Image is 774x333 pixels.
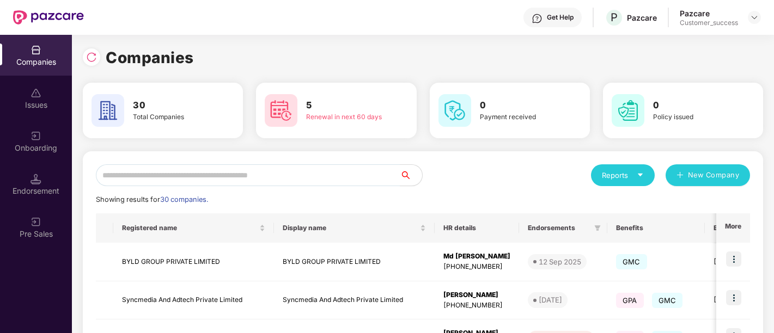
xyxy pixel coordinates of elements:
[653,112,733,122] div: Policy issued
[133,98,212,113] h3: 30
[607,213,705,243] th: Benefits
[532,13,543,24] img: svg+xml;base64,PHN2ZyBpZD0iSGVscC0zMngzMiIgeG1sbnM9Imh0dHA6Ly93d3cudzMub3JnLzIwMDAvc3ZnIiB3aWR0aD...
[31,217,41,227] img: svg+xml;base64,PHN2ZyB3aWR0aD0iMjAiIGhlaWdodD0iMjAiIHZpZXdCb3g9IjAgMCAyMCAyMCIgZmlsbD0ibm9uZSIgeG...
[306,98,386,113] h3: 5
[726,251,741,267] img: icon
[443,251,510,262] div: Md [PERSON_NAME]
[602,170,644,181] div: Reports
[653,98,733,113] h3: 0
[283,224,418,232] span: Display name
[480,112,559,122] div: Payment received
[113,281,274,320] td: Syncmedia And Adtech Private Limited
[680,8,738,18] div: Pazcare
[594,225,601,231] span: filter
[611,11,618,24] span: P
[31,88,41,98] img: svg+xml;base64,PHN2ZyBpZD0iSXNzdWVzX2Rpc2FibGVkIiB4bWxucz0iaHR0cDovL3d3dy53My5vcmcvMjAwMC9zdmciIH...
[627,13,657,23] div: Pazcare
[716,213,750,243] th: More
[106,46,194,70] h1: Companies
[113,243,274,281] td: BYLD GROUP PRIVATE LIMITED
[547,13,574,22] div: Get Help
[592,221,603,235] span: filter
[438,94,471,127] img: svg+xml;base64,PHN2ZyB4bWxucz0iaHR0cDovL3d3dy53My5vcmcvMjAwMC9zdmciIHdpZHRoPSI2MCIgaGVpZ2h0PSI2MC...
[96,195,208,203] span: Showing results for
[122,224,257,232] span: Registered name
[677,171,684,180] span: plus
[539,256,581,267] div: 12 Sep 2025
[616,293,644,308] span: GPA
[160,195,208,203] span: 30 companies.
[274,281,435,320] td: Syncmedia And Adtech Private Limited
[612,94,644,127] img: svg+xml;base64,PHN2ZyB4bWxucz0iaHR0cDovL3d3dy53My5vcmcvMjAwMC9zdmciIHdpZHRoPSI2MCIgaGVpZ2h0PSI2MC...
[637,171,644,178] span: caret-down
[265,94,297,127] img: svg+xml;base64,PHN2ZyB4bWxucz0iaHR0cDovL3d3dy53My5vcmcvMjAwMC9zdmciIHdpZHRoPSI2MCIgaGVpZ2h0PSI2MC...
[539,294,562,305] div: [DATE]
[13,10,84,24] img: New Pazcare Logo
[688,170,740,181] span: New Company
[750,13,759,22] img: svg+xml;base64,PHN2ZyBpZD0iRHJvcGRvd24tMzJ4MzIiIHhtbG5zPSJodHRwOi8vd3d3LnczLm9yZy8yMDAwL3N2ZyIgd2...
[274,213,435,243] th: Display name
[616,254,647,269] span: GMC
[31,174,41,184] img: svg+xml;base64,PHN2ZyB3aWR0aD0iMTQuNSIgaGVpZ2h0PSIxNC41IiB2aWV3Qm94PSIwIDAgMTYgMTYiIGZpbGw9Im5vbm...
[113,213,274,243] th: Registered name
[443,262,510,272] div: [PHONE_NUMBER]
[92,94,124,127] img: svg+xml;base64,PHN2ZyB4bWxucz0iaHR0cDovL3d3dy53My5vcmcvMjAwMC9zdmciIHdpZHRoPSI2MCIgaGVpZ2h0PSI2MC...
[31,45,41,55] img: svg+xml;base64,PHN2ZyBpZD0iQ29tcGFuaWVzIiB4bWxucz0iaHR0cDovL3d3dy53My5vcmcvMjAwMC9zdmciIHdpZHRoPS...
[435,213,519,243] th: HR details
[528,224,590,232] span: Endorsements
[726,290,741,305] img: icon
[31,131,41,141] img: svg+xml;base64,PHN2ZyB3aWR0aD0iMjAiIGhlaWdodD0iMjAiIHZpZXdCb3g9IjAgMCAyMCAyMCIgZmlsbD0ibm9uZSIgeG...
[443,290,510,300] div: [PERSON_NAME]
[666,164,750,186] button: plusNew Company
[652,293,683,308] span: GMC
[480,98,559,113] h3: 0
[443,300,510,311] div: [PHONE_NUMBER]
[680,18,738,27] div: Customer_success
[133,112,212,122] div: Total Companies
[400,164,423,186] button: search
[274,243,435,281] td: BYLD GROUP PRIVATE LIMITED
[400,171,422,180] span: search
[306,112,386,122] div: Renewal in next 60 days
[86,52,97,63] img: svg+xml;base64,PHN2ZyBpZD0iUmVsb2FkLTMyeDMyIiB4bWxucz0iaHR0cDovL3d3dy53My5vcmcvMjAwMC9zdmciIHdpZH...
